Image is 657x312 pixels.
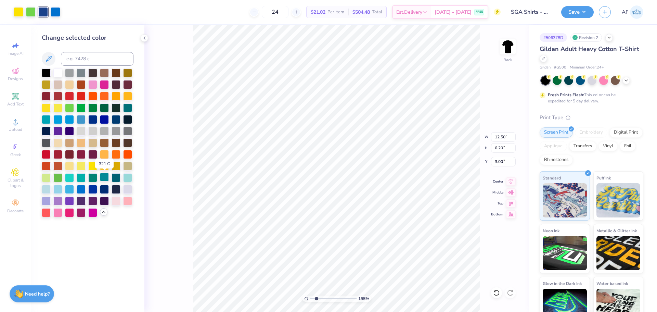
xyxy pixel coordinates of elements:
[61,52,133,66] input: e.g. 7428 c
[570,65,604,71] span: Minimum Order: 24 +
[540,65,551,71] span: Gildan
[575,127,607,138] div: Embroidery
[543,236,587,270] img: Neon Ink
[491,201,503,206] span: Top
[543,280,582,287] span: Glow in the Dark Ink
[540,33,567,42] div: # 506378D
[548,92,584,98] strong: Fresh Prints Flash:
[42,33,133,42] div: Change selected color
[491,212,503,217] span: Bottom
[596,174,611,182] span: Puff Ink
[311,9,325,16] span: $21.02
[596,227,637,234] span: Metallic & Glitter Ink
[596,183,641,217] img: Puff Ink
[327,9,344,16] span: Per Item
[540,141,567,151] div: Applique
[358,296,369,302] span: 195 %
[630,5,643,19] img: Ana Francesca Bustamante
[622,5,643,19] a: AF
[569,141,596,151] div: Transfers
[7,101,24,107] span: Add Text
[561,6,594,18] button: Save
[396,9,422,16] span: Est. Delivery
[9,127,22,132] span: Upload
[596,236,641,270] img: Metallic & Glitter Ink
[548,92,632,104] div: This color can be expedited for 5 day delivery.
[609,127,643,138] div: Digital Print
[435,9,472,16] span: [DATE] - [DATE]
[543,227,559,234] span: Neon Ink
[7,208,24,214] span: Decorate
[620,141,636,151] div: Foil
[491,190,503,195] span: Middle
[543,183,587,217] img: Standard
[506,5,556,19] input: Untitled Design
[540,155,573,165] div: Rhinestones
[3,177,27,188] span: Clipart & logos
[540,127,573,138] div: Screen Print
[503,57,512,63] div: Back
[596,280,628,287] span: Water based Ink
[598,141,618,151] div: Vinyl
[540,45,639,53] span: Gildan Adult Heavy Cotton T-Shirt
[622,8,628,16] span: AF
[8,51,24,56] span: Image AI
[554,65,566,71] span: # G500
[540,114,643,122] div: Print Type
[8,76,23,82] span: Designs
[570,33,602,42] div: Revision 2
[372,9,382,16] span: Total
[95,159,114,169] div: 321 C
[25,291,50,297] strong: Need help?
[262,6,288,18] input: – –
[491,179,503,184] span: Center
[352,9,370,16] span: $504.48
[501,40,515,53] img: Back
[10,152,21,158] span: Greek
[543,174,561,182] span: Standard
[476,10,483,14] span: FREE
